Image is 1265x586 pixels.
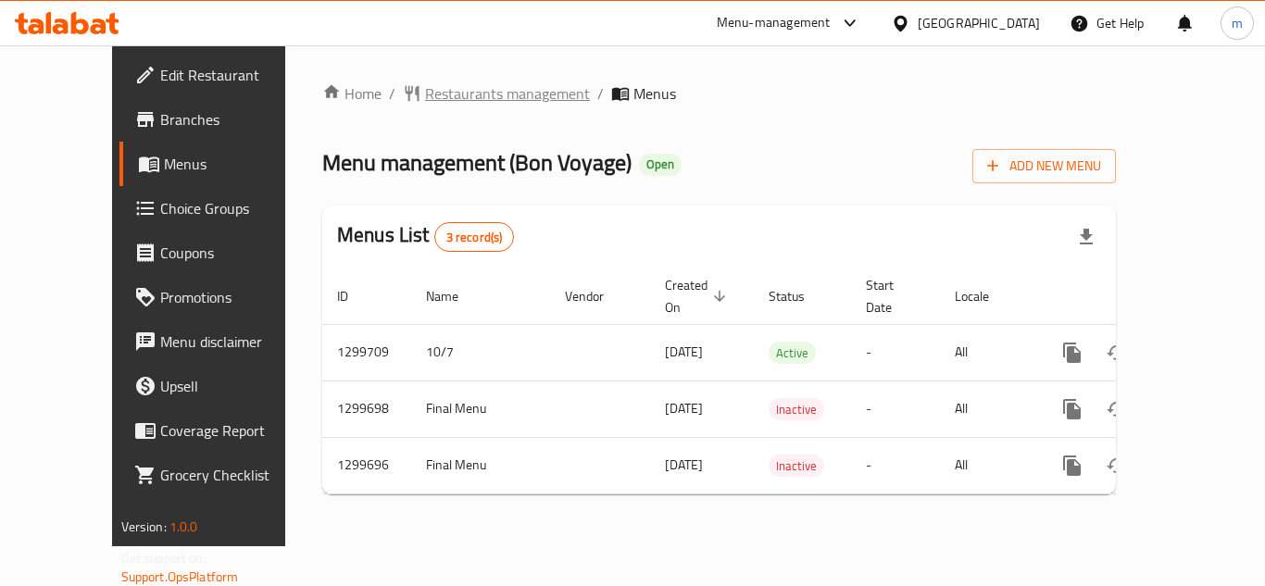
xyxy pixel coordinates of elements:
[769,455,824,477] div: Inactive
[955,285,1013,307] span: Locale
[665,396,703,420] span: [DATE]
[121,515,167,539] span: Version:
[322,82,1116,105] nav: breadcrumb
[411,437,550,493] td: Final Menu
[160,108,308,131] span: Branches
[119,453,323,497] a: Grocery Checklist
[119,319,323,364] a: Menu disclaimer
[639,154,682,176] div: Open
[403,82,590,105] a: Restaurants management
[972,149,1116,183] button: Add New Menu
[1095,387,1139,431] button: Change Status
[389,82,395,105] li: /
[1035,268,1243,325] th: Actions
[769,343,816,364] span: Active
[940,324,1035,380] td: All
[160,286,308,308] span: Promotions
[164,153,308,175] span: Menus
[411,324,550,380] td: 10/7
[940,437,1035,493] td: All
[435,229,514,246] span: 3 record(s)
[425,82,590,105] span: Restaurants management
[918,13,1040,33] div: [GEOGRAPHIC_DATA]
[1232,13,1243,33] span: m
[119,53,323,97] a: Edit Restaurant
[322,324,411,380] td: 1299709
[769,398,824,420] div: Inactive
[434,222,515,252] div: Total records count
[160,330,308,353] span: Menu disclaimer
[160,197,308,219] span: Choice Groups
[119,186,323,231] a: Choice Groups
[1050,387,1095,431] button: more
[1095,330,1139,375] button: Change Status
[119,408,323,453] a: Coverage Report
[1064,215,1108,259] div: Export file
[119,142,323,186] a: Menus
[940,380,1035,437] td: All
[337,221,514,252] h2: Menus List
[322,437,411,493] td: 1299696
[769,285,829,307] span: Status
[119,97,323,142] a: Branches
[851,324,940,380] td: -
[565,285,628,307] span: Vendor
[119,364,323,408] a: Upsell
[769,455,824,477] span: Inactive
[866,274,918,318] span: Start Date
[322,380,411,437] td: 1299698
[851,437,940,493] td: -
[119,275,323,319] a: Promotions
[769,399,824,420] span: Inactive
[160,375,308,397] span: Upsell
[1050,330,1095,375] button: more
[169,515,198,539] span: 1.0.0
[717,12,831,34] div: Menu-management
[426,285,482,307] span: Name
[597,82,604,105] li: /
[1050,443,1095,488] button: more
[851,380,940,437] td: -
[639,156,682,172] span: Open
[665,274,732,318] span: Created On
[769,342,816,364] div: Active
[160,242,308,264] span: Coupons
[411,380,550,437] td: Final Menu
[665,340,703,364] span: [DATE]
[1095,443,1139,488] button: Change Status
[337,285,372,307] span: ID
[987,155,1101,178] span: Add New Menu
[322,82,382,105] a: Home
[633,82,676,105] span: Menus
[322,142,632,183] span: Menu management ( Bon Voyage )
[160,64,308,86] span: Edit Restaurant
[665,453,703,477] span: [DATE]
[322,268,1243,494] table: enhanced table
[160,419,308,442] span: Coverage Report
[121,546,207,570] span: Get support on:
[119,231,323,275] a: Coupons
[160,464,308,486] span: Grocery Checklist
